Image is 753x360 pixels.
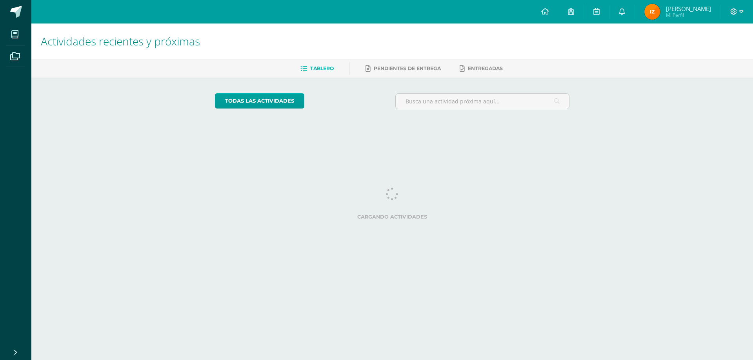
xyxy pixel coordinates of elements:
[41,34,200,49] span: Actividades recientes y próximas
[396,94,569,109] input: Busca una actividad próxima aquí...
[374,65,441,71] span: Pendientes de entrega
[215,214,570,220] label: Cargando actividades
[460,62,503,75] a: Entregadas
[215,93,304,109] a: todas las Actividades
[468,65,503,71] span: Entregadas
[310,65,334,71] span: Tablero
[666,5,711,13] span: [PERSON_NAME]
[366,62,441,75] a: Pendientes de entrega
[300,62,334,75] a: Tablero
[644,4,660,20] img: 3dafd89dacaac098ab242b438340a659.png
[666,12,711,18] span: Mi Perfil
